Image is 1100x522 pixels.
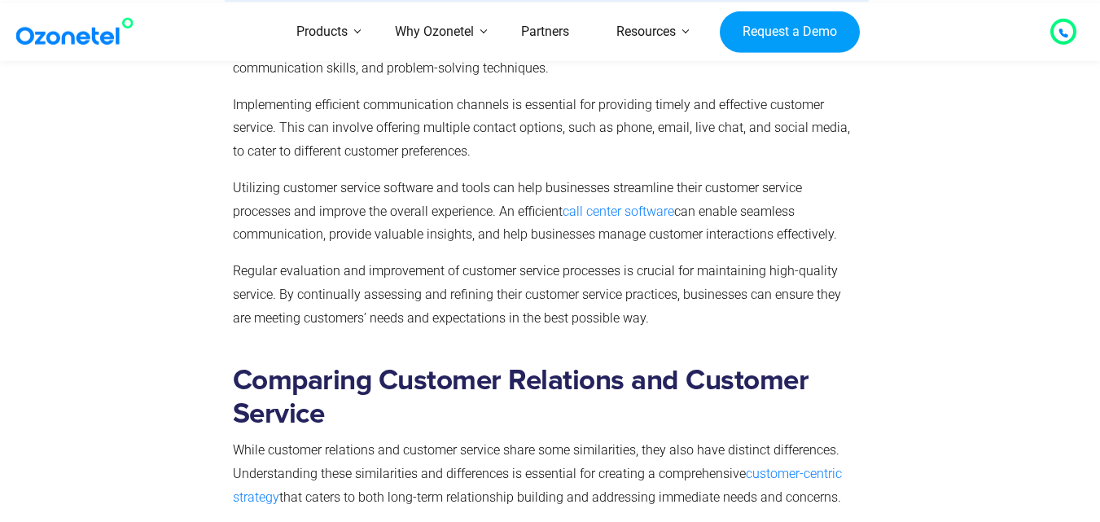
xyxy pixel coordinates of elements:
span: that caters to both long-term relationship building and addressing immediate needs and concerns. [279,489,841,505]
span: Regular evaluation and improvement of customer service processes is crucial for maintaining high-... [233,263,841,326]
a: Request a Demo [720,11,859,53]
span: Implementing efficient communication channels is essential for providing timely and effective cus... [233,97,850,160]
a: Resources [593,3,699,61]
a: Why Ozonetel [371,3,497,61]
b: Comparing Customer Relations and Customer Service [233,366,809,428]
span: Utilizing customer service software and tools can help businesses streamline their customer servi... [233,180,802,219]
span: While customer relations and customer service share some similarities, they also have distinct di... [233,442,839,481]
a: call center software [563,204,674,219]
span: Comprehensive training for customer service representatives is vital for ensuring they have the n... [233,13,831,76]
a: customer-centric strategy [233,466,842,505]
a: Partners [497,3,593,61]
a: Products [273,3,371,61]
